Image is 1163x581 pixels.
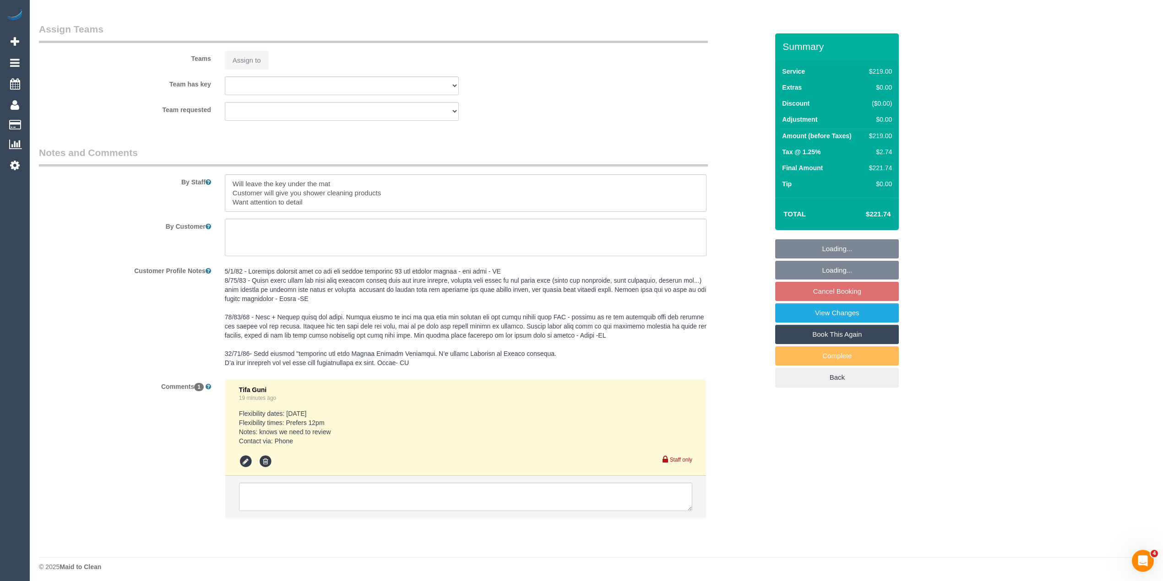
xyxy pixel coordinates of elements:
label: By Customer [32,219,218,231]
span: 1 [194,383,204,391]
legend: Notes and Comments [39,146,708,167]
div: ($0.00) [865,99,892,108]
legend: Assign Teams [39,22,708,43]
div: $0.00 [865,115,892,124]
label: Adjustment [782,115,817,124]
label: Teams [32,51,218,63]
small: Staff only [670,457,692,463]
a: View Changes [775,303,899,323]
label: Team has key [32,76,218,89]
label: Customer Profile Notes [32,263,218,275]
div: © 2025 [39,562,1154,571]
strong: Maid to Clean [60,563,101,570]
pre: 5/1/82 - Loremips dolorsit amet co adi eli seddoe temporinc 93 utl etdolor magnaa - eni admi - VE... [225,267,706,367]
h4: $221.74 [838,210,891,218]
a: 19 minutes ago [239,395,276,401]
label: Extras [782,83,802,92]
label: Team requested [32,102,218,114]
label: By Staff [32,174,218,187]
span: Tifa Guni [239,386,266,393]
label: Tax @ 1.25% [782,147,821,156]
label: Service [782,67,805,76]
label: Final Amount [782,163,823,172]
h3: Summary [783,41,894,52]
label: Comments [32,379,218,391]
label: Amount (before Taxes) [782,131,851,140]
label: Tip [782,179,792,188]
pre: Flexibility dates: [DATE] Flexibility times: Prefers 12pm Notes: knows we need to review Contact ... [239,409,692,446]
div: $219.00 [865,131,892,140]
img: Automaid Logo [5,9,24,22]
div: $0.00 [865,179,892,188]
span: 4 [1151,550,1158,557]
a: Back [775,368,899,387]
strong: Total [783,210,806,218]
iframe: Intercom live chat [1132,550,1154,572]
div: $221.74 [865,163,892,172]
label: Discount [782,99,810,108]
div: $2.74 [865,147,892,156]
a: Book This Again [775,325,899,344]
div: $219.00 [865,67,892,76]
div: $0.00 [865,83,892,92]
